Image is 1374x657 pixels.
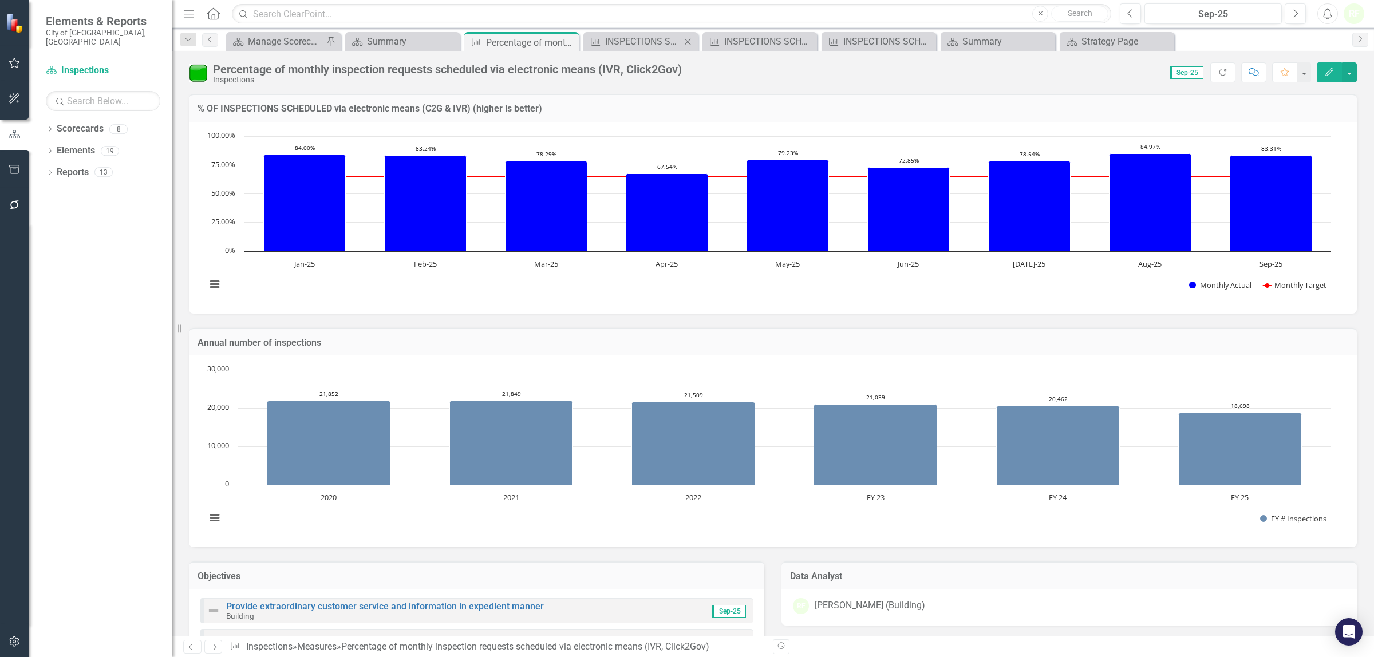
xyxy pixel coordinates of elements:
[367,34,457,49] div: Summary
[101,146,119,156] div: 19
[503,492,519,502] text: 2021
[46,64,160,77] a: Inspections
[200,364,1337,536] svg: Interactive chart
[1049,395,1068,403] text: 20,462
[319,390,338,398] text: 21,852
[57,166,89,179] a: Reports
[486,35,576,50] div: Percentage of monthly inspection requests scheduled via electronic means (IVR, Click2Gov)
[267,401,390,485] path: 2020, 21,852. FY # Inspections.
[962,34,1052,49] div: Summary
[230,640,764,654] div: » »
[899,156,919,164] text: 72.85%
[321,492,337,502] text: 2020
[815,599,925,612] div: [PERSON_NAME] (Building)
[1068,9,1092,18] span: Search
[295,144,315,152] text: 84.00%
[790,571,1348,581] h3: Data Analyst
[414,259,437,269] text: Feb-25
[866,393,885,401] text: 21,039
[1230,155,1312,251] path: Sep-25, 83.30995792. Monthly Actual.
[46,91,160,111] input: Search Below...
[685,492,701,502] text: 2022
[536,150,556,158] text: 78.29%
[1179,413,1302,485] path: FY 25, 18,698. FY # Inspections.
[814,405,937,485] path: FY 23, 21,039. FY # Inspections.
[656,259,678,269] text: Apr-25
[793,598,809,614] div: RF
[348,34,457,49] a: Summary
[897,259,919,269] text: Jun-25
[198,104,1348,114] h3: % OF INSPECTIONS SCHEDULED via electronic means (C2G & IVR) (higher is better)
[229,34,323,49] a: Manage Scorecards
[211,188,235,198] text: 50.00%
[225,245,235,255] text: 0%
[1081,34,1171,49] div: Strategy Page
[1344,3,1364,24] button: RF
[198,338,1348,348] h3: Annual number of inspections
[207,510,223,526] button: View chart menu, Chart
[1138,259,1162,269] text: Aug-25
[626,173,708,251] path: Apr-25, 67.54443713. Monthly Actual.
[989,161,1071,251] path: Jul-25, 78.54251012. Monthly Actual.
[534,259,558,269] text: Mar-25
[1144,3,1282,24] button: Sep-25
[1013,259,1045,269] text: [DATE]-25
[385,155,467,251] path: Feb-25, 83.23809524. Monthly Actual.
[207,604,220,618] img: Not Defined
[46,14,160,28] span: Elements & Reports
[248,34,323,49] div: Manage Scorecards
[46,28,160,47] small: City of [GEOGRAPHIC_DATA], [GEOGRAPHIC_DATA]
[57,122,104,136] a: Scorecards
[1335,618,1363,646] div: Open Intercom Messenger
[225,478,229,489] text: 0
[341,641,709,652] div: Percentage of monthly inspection requests scheduled via electronic means (IVR, Click2Gov)
[1231,402,1250,410] text: 18,698
[450,401,573,485] path: 2021, 21,849. FY # Inspections.
[200,364,1345,536] div: Chart. Highcharts interactive chart.
[1140,143,1160,151] text: 84.97%
[297,641,337,652] a: Measures
[246,641,293,652] a: Inspections
[1189,280,1251,290] button: Show Monthly Actual
[605,34,681,49] div: INSPECTIONS SCHEDULED IVR
[207,402,229,412] text: 20,000
[198,571,756,581] h3: Objectives
[226,601,544,612] a: Provide extraordinary customer service and information in expedient manner
[1231,492,1249,502] text: FY 25
[1051,6,1108,22] button: Search
[1148,7,1278,21] div: Sep-25
[1263,280,1326,290] button: Show Monthly Target
[867,492,885,502] text: FY 23
[109,124,128,134] div: 8
[506,161,587,251] path: Mar-25, 78.28685259. Monthly Actual.
[997,406,1120,485] path: FY 24, 20,462. FY # Inspections.
[778,149,798,157] text: 79.23%
[213,76,682,84] div: Inspections
[586,34,681,49] a: INSPECTIONS SCHEDULED IVR
[207,276,223,292] button: View chart menu, Chart
[200,130,1337,302] svg: Interactive chart
[57,144,95,157] a: Elements
[632,402,755,485] path: 2022, 21,509. FY # Inspections.
[211,216,235,227] text: 25.00%
[1259,259,1282,269] text: Sep-25
[1020,150,1040,158] text: 78.54%
[293,259,315,269] text: Jan-25
[868,167,950,251] path: Jun-25, 72.85006754. Monthly Actual.
[264,155,346,251] path: Jan-25, 84.00467017. Monthly Actual.
[705,34,814,49] a: INSPECTIONS SCHEDULED VIA STAFF ENTRY
[684,391,703,399] text: 21,509
[712,636,746,648] span: Sep-25
[213,63,682,76] div: Percentage of monthly inspection requests scheduled via electronic means (IVR, Click2Gov)
[264,153,1312,251] g: Monthly Actual, series 1 of 2. Bar series with 9 bars.
[211,159,235,169] text: 75.00%
[712,605,746,618] span: Sep-25
[1170,66,1203,79] span: Sep-25
[207,363,229,374] text: 30,000
[207,130,235,140] text: 100.00%
[189,64,207,82] img: Meets or exceeds target
[1049,492,1067,502] text: FY 24
[207,635,220,648] img: Not Defined
[824,34,933,49] a: INSPECTIONS SCHEDULED C2G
